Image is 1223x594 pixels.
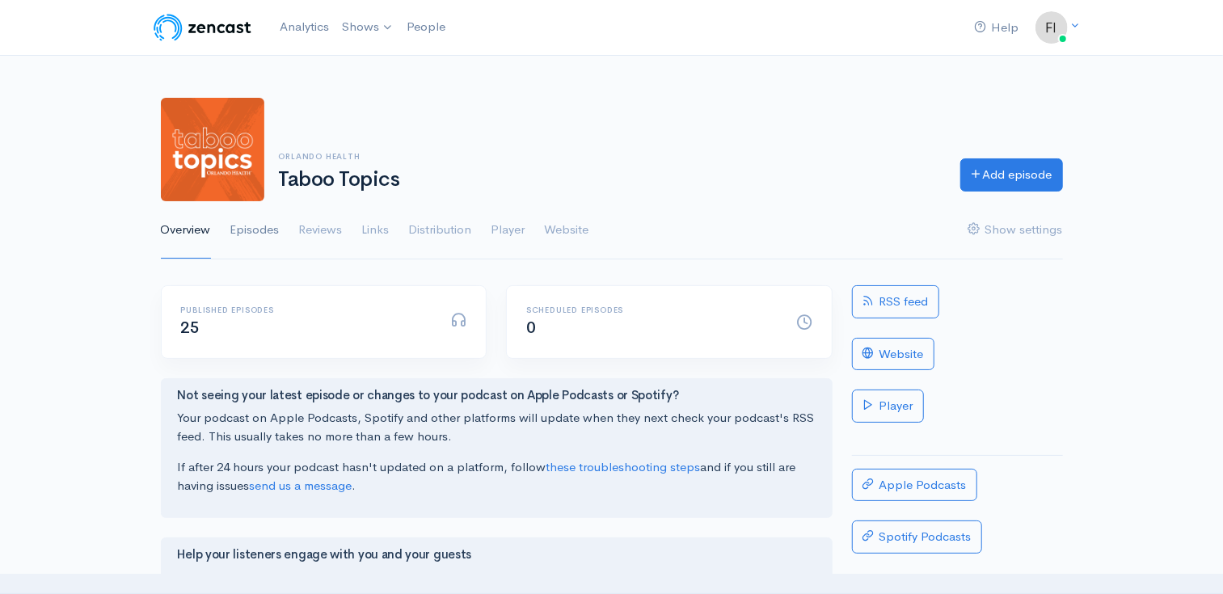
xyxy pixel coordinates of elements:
[362,201,390,259] a: Links
[852,390,924,423] a: Player
[852,469,977,502] a: Apple Podcasts
[852,285,939,318] a: RSS feed
[279,168,941,192] h1: Taboo Topics
[960,158,1063,192] a: Add episode
[178,389,816,402] h4: Not seeing your latest episode or changes to your podcast on Apple Podcasts or Spotify?
[409,201,472,259] a: Distribution
[230,201,280,259] a: Episodes
[400,10,452,44] a: People
[161,201,211,259] a: Overview
[852,520,982,554] a: Spotify Podcasts
[491,201,525,259] a: Player
[1035,11,1068,44] img: ...
[526,318,536,338] span: 0
[279,152,941,161] h6: Orlando Health
[181,305,432,314] h6: Published episodes
[178,548,816,562] h4: Help your listeners engage with you and your guests
[852,338,934,371] a: Website
[178,458,816,495] p: If after 24 hours your podcast hasn't updated on a platform, follow and if you still are having i...
[968,201,1063,259] a: Show settings
[545,201,589,259] a: Website
[181,318,200,338] span: 25
[546,459,701,474] a: these troubleshooting steps
[178,409,816,445] p: Your podcast on Apple Podcasts, Spotify and other platforms will update when they next check your...
[273,10,335,44] a: Analytics
[968,11,1026,45] a: Help
[526,305,777,314] h6: Scheduled episodes
[335,10,400,45] a: Shows
[299,201,343,259] a: Reviews
[151,11,254,44] img: ZenCast Logo
[250,478,352,493] a: send us a message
